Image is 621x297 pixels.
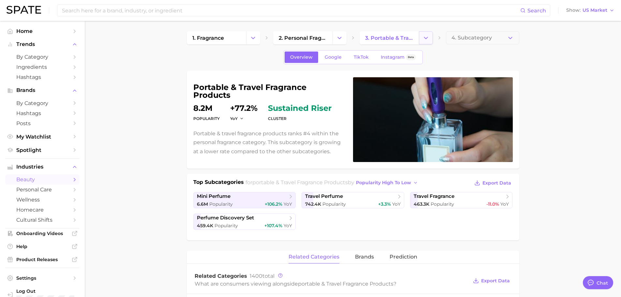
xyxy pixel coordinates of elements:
[302,192,404,208] a: travel perfume742.4k Popularity+3.3% YoY
[446,31,519,44] button: 4. Subcategory
[375,52,421,63] a: InstagramBeta
[265,201,282,207] span: +106.2%
[264,223,282,229] span: +107.4%
[214,223,238,229] span: Popularity
[5,108,80,118] a: Hashtags
[481,278,510,284] span: Export Data
[5,26,80,36] a: Home
[193,83,345,99] h1: portable & travel fragrance products
[5,52,80,62] a: by Category
[305,193,343,200] span: travel perfume
[354,178,420,187] button: popularity high to low
[197,223,213,229] span: 459.4k
[348,52,374,63] a: TikTok
[378,201,391,207] span: +3.3%
[381,54,405,60] span: Instagram
[230,104,258,112] dd: +77.2%
[197,201,208,207] span: 6.6m
[193,129,345,156] p: Portable & travel fragrance products ranks #4 within the personal fragrance category. This subcat...
[486,201,499,207] span: -11.0%
[268,115,332,123] dt: cluster
[230,116,244,121] button: YoY
[319,52,347,63] a: Google
[410,192,513,208] a: travel fragrance463.3k Popularity-11.0% YoY
[193,104,220,112] dd: 8.2m
[16,110,68,116] span: Hashtags
[193,192,296,208] a: mini perfume6.6m Popularity+106.2% YoY
[16,147,68,153] span: Spotlight
[5,98,80,108] a: by Category
[16,244,68,249] span: Help
[16,120,68,126] span: Posts
[5,195,80,205] a: wellness
[16,230,68,236] span: Onboarding Videos
[245,179,420,186] span: for by
[16,54,68,60] span: by Category
[5,39,80,49] button: Trends
[471,276,511,285] button: Export Data
[451,35,492,41] span: 4. Subcategory
[230,116,238,121] span: YoY
[187,31,246,44] a: 1. fragrance
[5,62,80,72] a: Ingredients
[298,281,393,287] span: portable & travel fragrance products
[419,31,433,44] button: Change Category
[482,180,511,186] span: Export Data
[5,185,80,195] a: personal care
[16,176,68,183] span: beauty
[197,193,230,200] span: mini perfume
[273,31,333,44] a: 2. personal fragrance
[431,201,454,207] span: Popularity
[195,273,247,279] span: Related Categories
[365,35,413,41] span: 3. portable & travel fragrance products
[5,162,80,172] button: Industries
[527,7,546,14] span: Search
[284,201,292,207] span: YoY
[193,178,244,188] h1: Top Subcategories
[250,273,262,279] span: 1400
[284,223,292,229] span: YoY
[16,100,68,106] span: by Category
[566,8,581,12] span: Show
[414,201,429,207] span: 463.3k
[414,193,454,200] span: travel fragrance
[16,197,68,203] span: wellness
[209,201,233,207] span: Popularity
[5,132,80,142] a: My Watchlist
[16,275,68,281] span: Settings
[16,217,68,223] span: cultural shifts
[16,207,68,213] span: homecare
[16,28,68,34] span: Home
[390,254,417,260] span: Prediction
[16,257,68,262] span: Product Releases
[193,214,296,230] a: perfume discovery set459.4k Popularity+107.4% YoY
[5,229,80,238] a: Onboarding Videos
[7,6,41,14] img: SPATE
[356,180,411,186] span: popularity high to low
[473,178,512,187] button: Export Data
[500,201,509,207] span: YoY
[408,54,414,60] span: Beta
[5,205,80,215] a: homecare
[288,254,339,260] span: related categories
[5,273,80,283] a: Settings
[252,179,348,186] span: portable & travel fragrance products
[16,41,68,47] span: Trends
[333,31,347,44] button: Change Category
[5,145,80,155] a: Spotlight
[268,104,332,112] span: sustained riser
[250,273,274,279] span: total
[246,31,260,44] button: Change Category
[16,164,68,170] span: Industries
[193,115,220,123] dt: Popularity
[5,174,80,185] a: beauty
[322,201,346,207] span: Popularity
[565,6,616,15] button: ShowUS Market
[61,5,520,16] input: Search here for a brand, industry, or ingredient
[5,242,80,251] a: Help
[16,74,68,80] span: Hashtags
[16,186,68,193] span: personal care
[305,201,321,207] span: 742.4k
[583,8,607,12] span: US Market
[195,279,468,288] div: What are consumers viewing alongside ?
